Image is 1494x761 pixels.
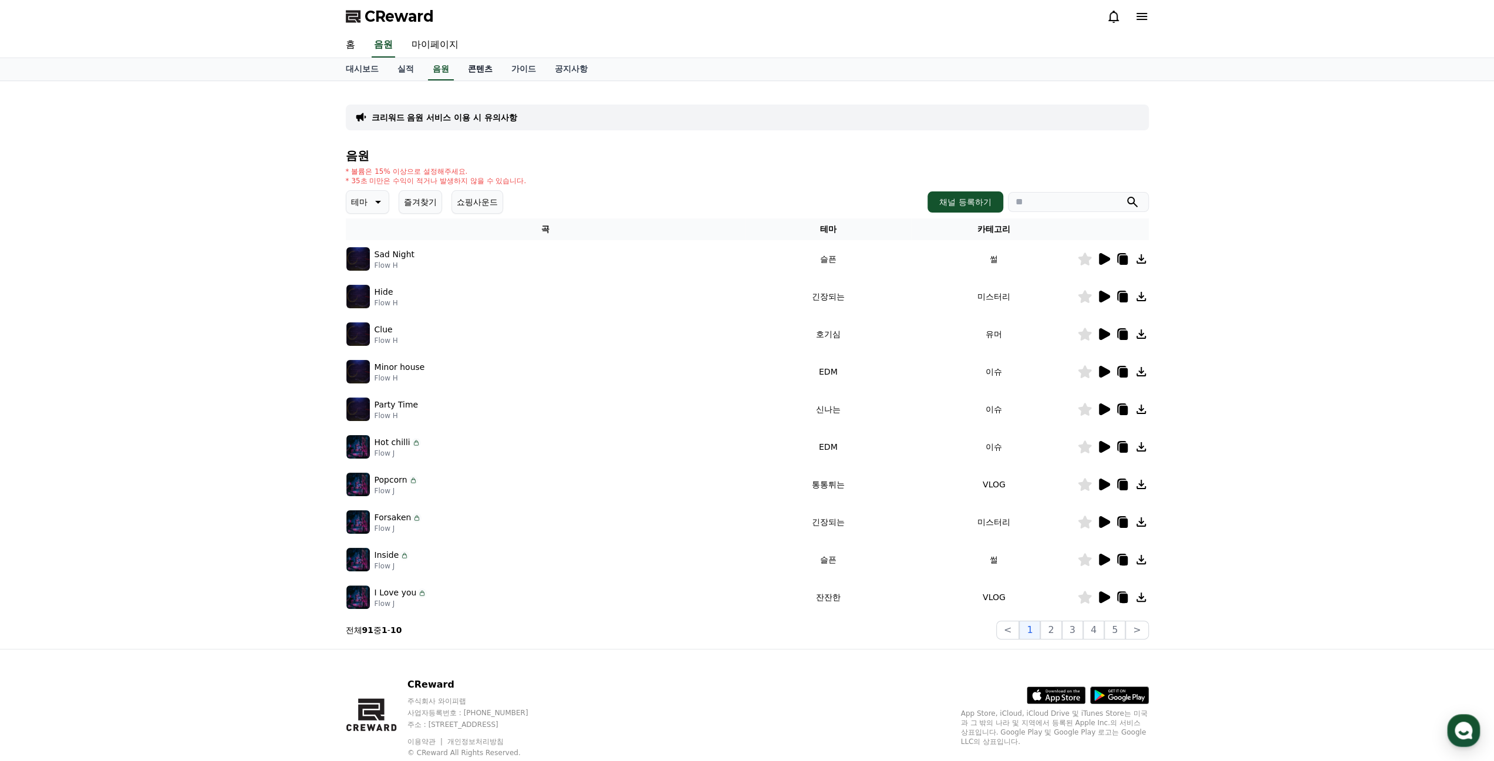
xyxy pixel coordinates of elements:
td: 썰 [911,240,1077,278]
td: 미스터리 [911,503,1077,541]
td: 잔잔한 [745,578,911,616]
a: 홈 [4,372,77,402]
a: 개인정보처리방침 [447,738,504,746]
p: Hide [375,286,393,298]
p: CReward [407,678,551,692]
td: 호기심 [745,315,911,353]
p: Flow H [375,411,419,420]
a: 설정 [151,372,225,402]
p: 주식회사 와이피랩 [407,696,551,706]
span: 설정 [181,390,195,399]
td: EDM [745,428,911,466]
a: 대시보드 [336,58,388,80]
p: Flow H [375,373,425,383]
a: 홈 [336,33,365,58]
p: * 35초 미만은 수익이 적거나 발생하지 않을 수 있습니다. [346,176,527,186]
p: Flow J [375,561,410,571]
a: 마이페이지 [402,33,468,58]
th: 카테고리 [911,218,1077,240]
th: 테마 [745,218,911,240]
p: 주소 : [STREET_ADDRESS] [407,720,551,729]
button: 3 [1062,621,1083,639]
p: Party Time [375,399,419,411]
button: 즐겨찾기 [399,190,442,214]
span: 대화 [107,390,122,400]
td: EDM [745,353,911,390]
span: 홈 [37,390,44,399]
img: music [346,473,370,496]
a: 가이드 [502,58,545,80]
a: 음원 [428,58,454,80]
p: Forsaken [375,511,412,524]
img: music [346,285,370,308]
td: 이슈 [911,353,1077,390]
a: 실적 [388,58,423,80]
td: 이슈 [911,390,1077,428]
a: 대화 [77,372,151,402]
button: 채널 등록하기 [928,191,1003,213]
strong: 91 [362,625,373,635]
img: music [346,585,370,609]
p: 테마 [351,194,367,210]
button: < [996,621,1019,639]
p: * 볼륨은 15% 이상으로 설정해주세요. [346,167,527,176]
img: music [346,247,370,271]
a: 크리워드 음원 서비스 이용 시 유의사항 [372,112,517,123]
p: Hot chilli [375,436,410,449]
button: > [1125,621,1148,639]
p: Flow J [375,449,421,458]
img: music [346,435,370,459]
td: 긴장되는 [745,503,911,541]
h4: 음원 [346,149,1149,162]
p: Flow J [375,524,422,533]
span: CReward [365,7,434,26]
td: 슬픈 [745,541,911,578]
img: music [346,322,370,346]
button: 2 [1040,621,1061,639]
a: 공지사항 [545,58,597,80]
p: Flow J [375,486,418,496]
td: VLOG [911,578,1077,616]
button: 5 [1104,621,1125,639]
p: © CReward All Rights Reserved. [407,748,551,757]
p: I Love you [375,587,417,599]
td: 썰 [911,541,1077,578]
img: music [346,510,370,534]
a: 이용약관 [407,738,444,746]
p: 전체 중 - [346,624,402,636]
p: Flow H [375,336,398,345]
td: 이슈 [911,428,1077,466]
button: 테마 [346,190,389,214]
strong: 1 [382,625,387,635]
td: VLOG [911,466,1077,503]
td: 유머 [911,315,1077,353]
td: 통통튀는 [745,466,911,503]
p: Flow H [375,261,414,270]
a: 음원 [372,33,395,58]
p: Flow H [375,298,398,308]
p: Flow J [375,599,427,608]
strong: 10 [390,625,402,635]
p: Inside [375,549,399,561]
p: Sad Night [375,248,414,261]
p: Minor house [375,361,425,373]
button: 4 [1083,621,1104,639]
a: 콘텐츠 [458,58,502,80]
button: 1 [1019,621,1040,639]
button: 쇼핑사운드 [451,190,503,214]
td: 미스터리 [911,278,1077,315]
td: 긴장되는 [745,278,911,315]
p: Clue [375,324,393,336]
img: music [346,360,370,383]
p: App Store, iCloud, iCloud Drive 및 iTunes Store는 미국과 그 밖의 나라 및 지역에서 등록된 Apple Inc.의 서비스 상표입니다. Goo... [961,709,1149,746]
img: music [346,548,370,571]
th: 곡 [346,218,746,240]
p: Popcorn [375,474,407,486]
p: 사업자등록번호 : [PHONE_NUMBER] [407,708,551,718]
a: CReward [346,7,434,26]
td: 신나는 [745,390,911,428]
img: music [346,398,370,421]
td: 슬픈 [745,240,911,278]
